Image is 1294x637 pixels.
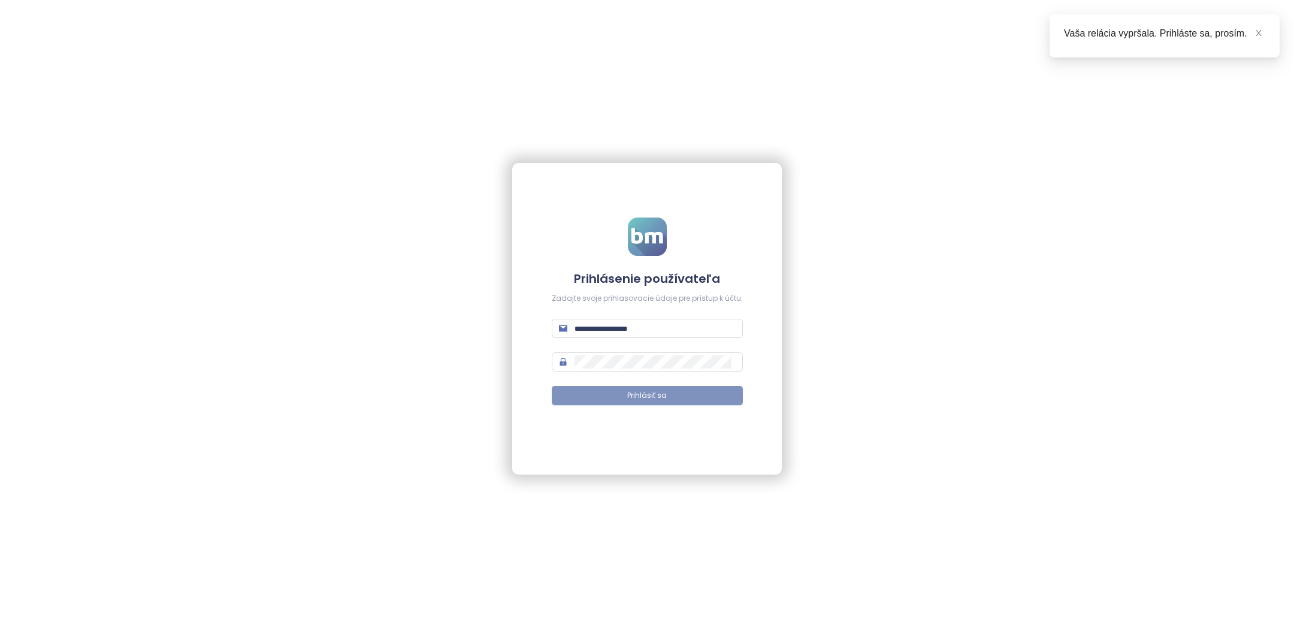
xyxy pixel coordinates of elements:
[552,293,743,304] div: Zadajte svoje prihlasovacie údaje pre prístup k účtu.
[1254,29,1263,37] span: close
[627,390,667,401] span: Prihlásiť sa
[1064,26,1265,41] div: Vaša relácia vypršala. Prihláste sa, prosím.
[552,386,743,405] button: Prihlásiť sa
[559,358,567,366] span: lock
[552,270,743,287] h4: Prihlásenie používateľa
[559,324,567,333] span: mail
[628,218,667,256] img: logo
